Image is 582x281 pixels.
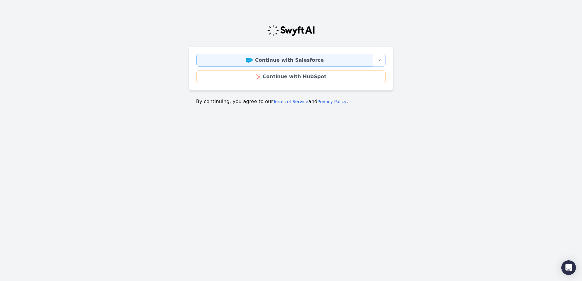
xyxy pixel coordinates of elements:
a: Terms of Service [273,99,308,104]
img: Swyft Logo [267,24,315,36]
img: Salesforce [246,58,253,63]
a: Continue with HubSpot [196,70,386,83]
a: Privacy Policy [317,99,346,104]
div: Open Intercom Messenger [561,260,576,275]
a: Continue with Salesforce [196,54,373,67]
p: By continuing, you agree to our and . [196,98,386,105]
img: HubSpot [256,74,260,79]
